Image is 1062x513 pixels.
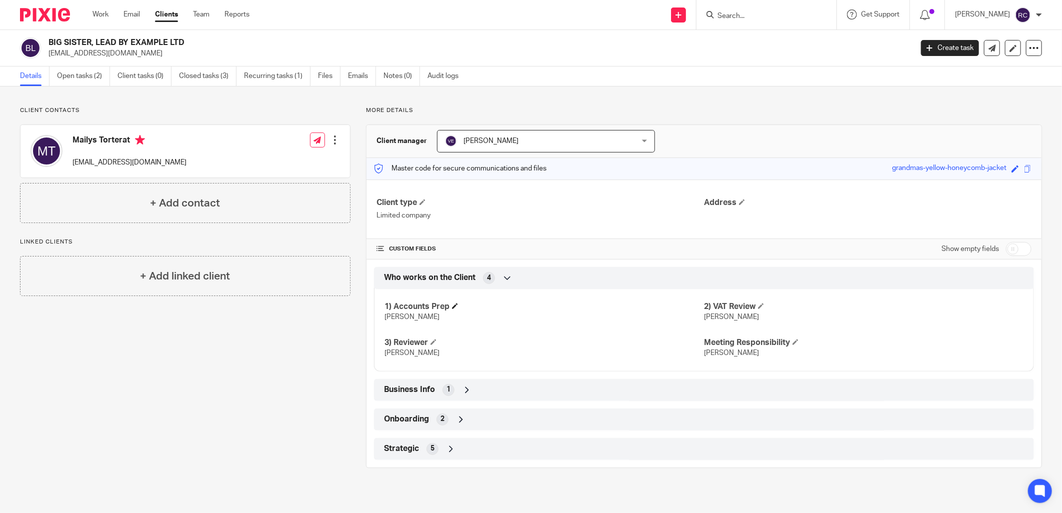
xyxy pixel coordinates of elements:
a: Files [318,66,340,86]
img: svg%3E [20,37,41,58]
h4: 3) Reviewer [384,337,704,348]
h2: BIG SISTER, LEAD BY EXAMPLE LTD [48,37,734,48]
span: [PERSON_NAME] [704,349,759,356]
span: Business Info [384,384,435,395]
span: [PERSON_NAME] [384,349,439,356]
p: Client contacts [20,106,350,114]
span: 2 [440,414,444,424]
label: Show empty fields [941,244,999,254]
a: Client tasks (0) [117,66,171,86]
a: Team [193,9,209,19]
span: 4 [487,273,491,283]
span: Strategic [384,443,419,454]
a: Notes (0) [383,66,420,86]
a: Closed tasks (3) [179,66,236,86]
img: Pixie [20,8,70,21]
p: Master code for secure communications and files [374,163,546,173]
h4: + Add linked client [140,268,230,284]
span: 1 [446,384,450,394]
input: Search [716,12,806,21]
h4: + Add contact [150,195,220,211]
p: Linked clients [20,238,350,246]
h4: Address [704,197,1031,208]
span: [PERSON_NAME] [704,313,759,320]
a: Reports [224,9,249,19]
h4: 1) Accounts Prep [384,301,704,312]
p: Limited company [376,210,704,220]
div: grandmas-yellow-honeycomb-jacket [892,163,1006,174]
h4: Client type [376,197,704,208]
span: Who works on the Client [384,272,475,283]
a: Details [20,66,49,86]
span: [PERSON_NAME] [463,137,518,144]
h3: Client manager [376,136,427,146]
h4: CUSTOM FIELDS [376,245,704,253]
a: Email [123,9,140,19]
p: [EMAIL_ADDRESS][DOMAIN_NAME] [72,157,186,167]
span: 5 [430,443,434,453]
span: [PERSON_NAME] [384,313,439,320]
img: svg%3E [1015,7,1031,23]
img: svg%3E [445,135,457,147]
a: Audit logs [427,66,466,86]
h4: Meeting Responsibility [704,337,1023,348]
span: Get Support [861,11,899,18]
a: Recurring tasks (1) [244,66,310,86]
a: Create task [921,40,979,56]
p: [EMAIL_ADDRESS][DOMAIN_NAME] [48,48,906,58]
p: [PERSON_NAME] [955,9,1010,19]
h4: 2) VAT Review [704,301,1023,312]
a: Open tasks (2) [57,66,110,86]
a: Emails [348,66,376,86]
span: Onboarding [384,414,429,424]
a: Clients [155,9,178,19]
img: svg%3E [30,135,62,167]
i: Primary [135,135,145,145]
p: More details [366,106,1042,114]
h4: Mailys Torterat [72,135,186,147]
a: Work [92,9,108,19]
